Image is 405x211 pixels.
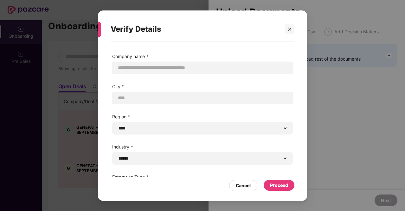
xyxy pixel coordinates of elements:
[236,182,251,189] div: Cancel
[270,181,288,188] div: Proceed
[112,83,293,90] label: City
[112,173,293,180] label: Enterprise Type
[112,113,293,120] label: Region
[112,143,293,150] label: Industry
[112,53,293,60] label: Company name
[287,27,292,31] span: close
[111,17,279,42] div: Verify Details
